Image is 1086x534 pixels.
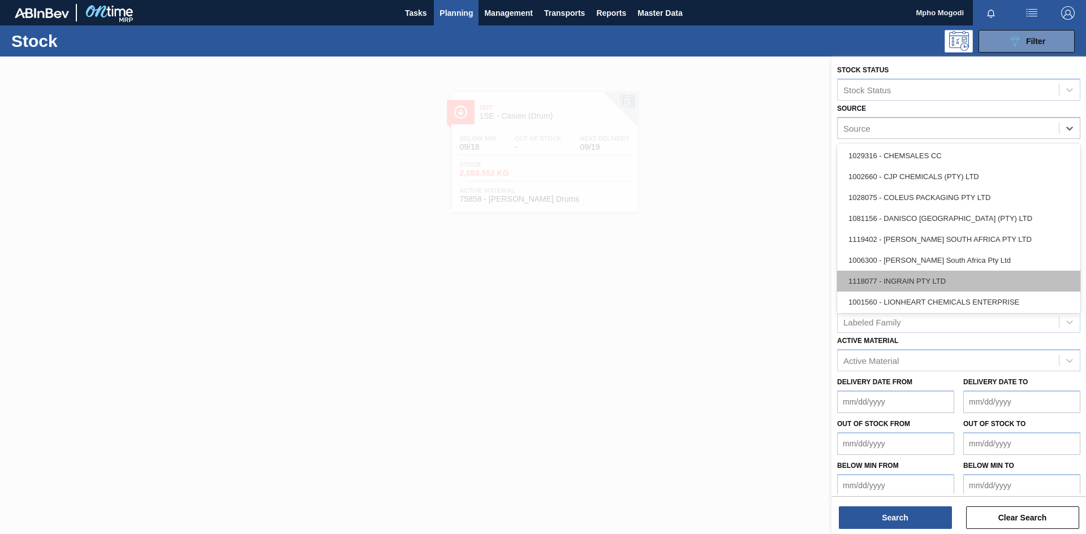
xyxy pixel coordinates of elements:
span: Master Data [637,6,682,20]
div: 1041342 - MCC LABEL [GEOGRAPHIC_DATA] [GEOGRAPHIC_DATA] [837,312,1080,333]
label: Source [837,105,866,112]
img: userActions [1025,6,1038,20]
div: 1081156 - DANISCO [GEOGRAPHIC_DATA] (PTY) LTD [837,208,1080,229]
div: 1002660 - CJP CHEMICALS (PTY) LTD [837,166,1080,187]
span: Filter [1026,37,1045,46]
input: mm/dd/yyyy [837,432,954,455]
div: Source [843,123,870,133]
h1: Stock [11,34,180,47]
label: Stock Status [837,66,889,74]
span: Management [484,6,533,20]
input: mm/dd/yyyy [963,474,1080,497]
button: Filter [979,30,1075,53]
span: Transports [544,6,585,20]
span: Planning [439,6,473,20]
div: 1119402 - [PERSON_NAME] SOUTH AFRICA PTY LTD [837,229,1080,250]
div: Programming: no user selected [945,30,973,53]
span: Reports [596,6,626,20]
input: mm/dd/yyyy [963,390,1080,413]
button: Notifications [973,5,1009,21]
div: Stock Status [843,85,891,94]
label: Out of Stock from [837,420,910,428]
div: 1001560 - LIONHEART CHEMICALS ENTERPRISE [837,292,1080,312]
span: Tasks [403,6,428,20]
div: 1029316 - CHEMSALES CC [837,145,1080,166]
label: Destination [837,143,882,151]
div: 1118077 - INGRAIN PTY LTD [837,271,1080,292]
label: Out of Stock to [963,420,1025,428]
img: Logout [1061,6,1075,20]
label: Below Min to [963,462,1014,470]
label: Delivery Date from [837,378,912,386]
input: mm/dd/yyyy [837,390,954,413]
div: 1006300 - [PERSON_NAME] South Africa Pty Ltd [837,250,1080,271]
label: Active Material [837,337,898,345]
img: TNhmsLtSVTkK8tSr43FrP2fwEKptu5GPRR3wAAAABJRU5ErkJggg== [15,8,69,18]
input: mm/dd/yyyy [963,432,1080,455]
div: 1028075 - COLEUS PACKAGING PTY LTD [837,187,1080,208]
div: Active Material [843,356,899,366]
label: Below Min from [837,462,899,470]
input: mm/dd/yyyy [837,474,954,497]
div: Labeled Family [843,318,901,327]
label: Delivery Date to [963,378,1028,386]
